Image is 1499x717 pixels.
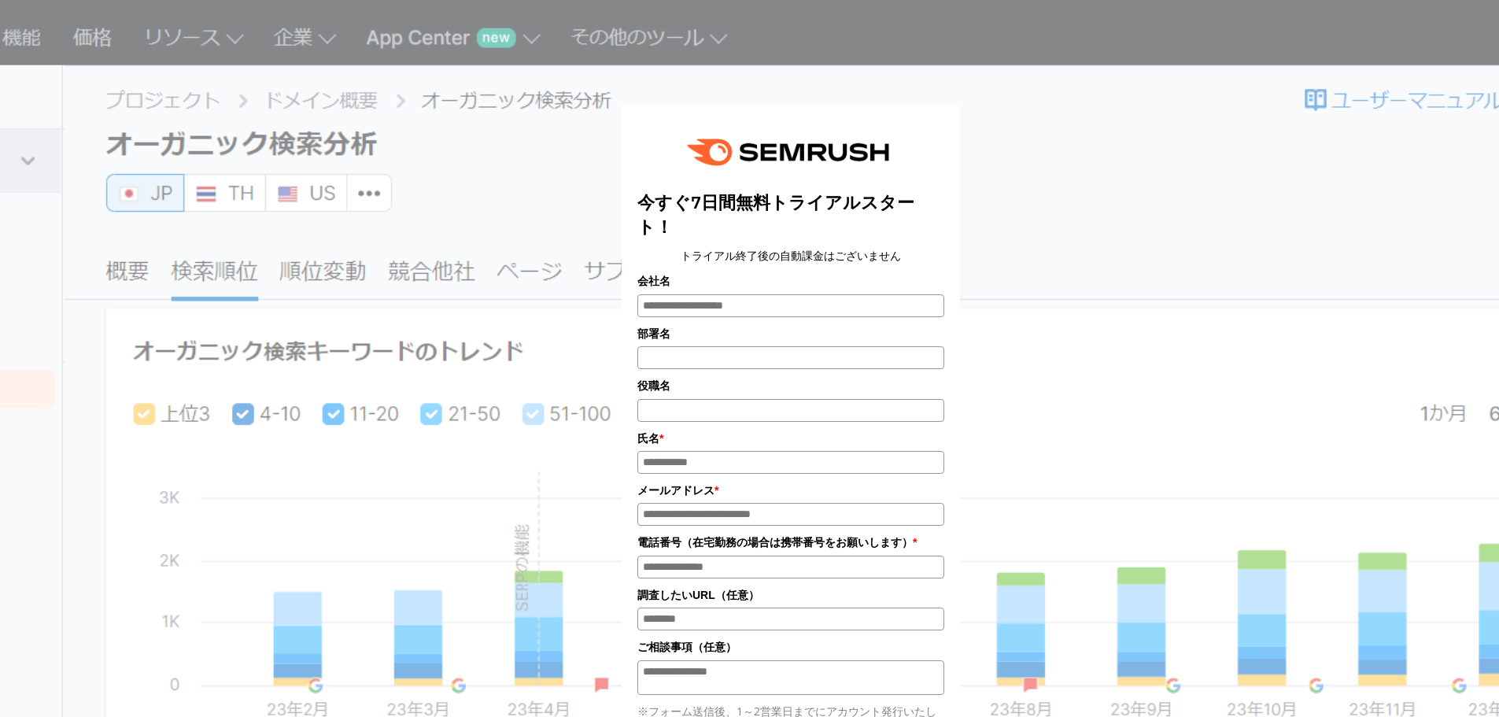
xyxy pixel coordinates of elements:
[1359,656,1482,700] iframe: Help widget launcher
[637,272,944,290] label: 会社名
[637,430,944,447] label: 氏名
[637,325,944,342] label: 部署名
[637,482,944,499] label: メールアドレス
[637,638,944,656] label: ご相談事項（任意）
[637,586,944,604] label: 調査したいURL（任意）
[637,247,944,264] center: トライアル終了後の自動課金はございません
[637,534,944,551] label: 電話番号（在宅勤務の場合は携帯番号をお願いします）
[637,190,944,239] title: 今すぐ7日間無料トライアルスタート！
[637,377,944,394] label: 役職名
[676,122,906,183] img: e6a379fe-ca9f-484e-8561-e79cf3a04b3f.png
